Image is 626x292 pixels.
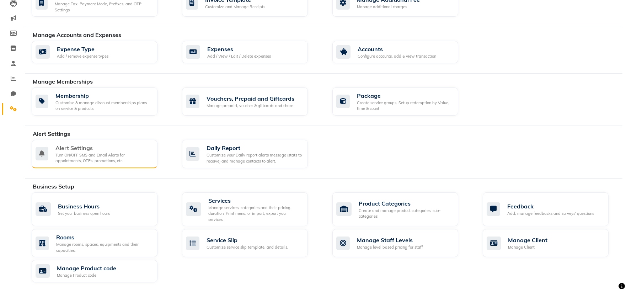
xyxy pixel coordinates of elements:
[207,236,288,244] div: Service Slip
[182,87,322,116] a: Vouchers, Prepaid and GiftcardsManage prepaid, voucher & giftcards and share
[205,4,265,10] div: Customize and Manage Receipts
[55,152,152,164] div: Turn ON/OFF SMS and Email Alerts for appointments, OTPs, promotions, etc.
[358,53,436,59] div: Configure accounts, add & view transaction
[32,140,171,168] a: Alert SettingsTurn ON/OFF SMS and Email Alerts for appointments, OTPs, promotions, etc.
[208,196,302,205] div: Services
[182,229,322,257] a: Service SlipCustomize service slip template, and details.
[32,229,171,257] a: RoomsManage rooms, spaces, equipments and their capacities.
[55,100,152,112] div: Customise & manage discount memberships plans on service & products
[357,91,453,100] div: Package
[55,91,152,100] div: Membership
[57,53,108,59] div: Add / remove expense types
[332,192,472,227] a: Product CategoriesCreate and manage product categories, sub-categories
[207,103,294,109] div: Manage prepaid, voucher & giftcards and share
[56,241,152,253] div: Manage rooms, spaces, equipments and their capacities.
[507,202,594,211] div: Feedback
[357,100,453,112] div: Create service groups, Setup redemption by Value, time & count
[207,144,302,152] div: Daily Report
[55,144,152,152] div: Alert Settings
[55,1,152,13] div: Manage Tax, Payment Mode, Prefixes, and OTP Settings
[207,244,288,250] div: Customize service slip template, and details.
[57,45,108,53] div: Expense Type
[357,236,423,244] div: Manage Staff Levels
[207,53,271,59] div: Add / View / Edit / Delete expenses
[32,41,171,63] a: Expense TypeAdd / remove expense types
[57,264,116,272] div: Manage Product code
[359,199,453,208] div: Product Categories
[358,45,436,53] div: Accounts
[207,152,302,164] div: Customize your Daily report alerts message (stats to receive) and manage contacts to alert.
[57,272,116,278] div: Manage Product code
[508,244,547,250] div: Manage Client
[332,229,472,257] a: Manage Staff LevelsManage level based pricing for staff
[332,41,472,63] a: AccountsConfigure accounts, add & view transaction
[56,233,152,241] div: Rooms
[182,41,322,63] a: ExpensesAdd / View / Edit / Delete expenses
[359,208,453,219] div: Create and manage product categories, sub-categories
[58,211,110,217] div: Set your business open hours
[182,140,322,168] a: Daily ReportCustomize your Daily report alerts message (stats to receive) and manage contacts to ...
[32,260,171,282] a: Manage Product codeManage Product code
[58,202,110,211] div: Business Hours
[32,87,171,116] a: MembershipCustomise & manage discount memberships plans on service & products
[508,236,547,244] div: Manage Client
[483,192,622,227] a: FeedbackAdd, manage feedbacks and surveys' questions
[332,87,472,116] a: PackageCreate service groups, Setup redemption by Value, time & count
[32,192,171,227] a: Business HoursSet your business open hours
[207,45,271,53] div: Expenses
[357,4,420,10] div: Manage additional charges
[182,192,322,227] a: ServicesManage services, categories and their pricing, duration. Print menu, or import, export yo...
[208,205,302,223] div: Manage services, categories and their pricing, duration. Print menu, or import, export your servi...
[207,94,294,103] div: Vouchers, Prepaid and Giftcards
[357,244,423,250] div: Manage level based pricing for staff
[507,211,594,217] div: Add, manage feedbacks and surveys' questions
[483,229,622,257] a: Manage ClientManage Client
